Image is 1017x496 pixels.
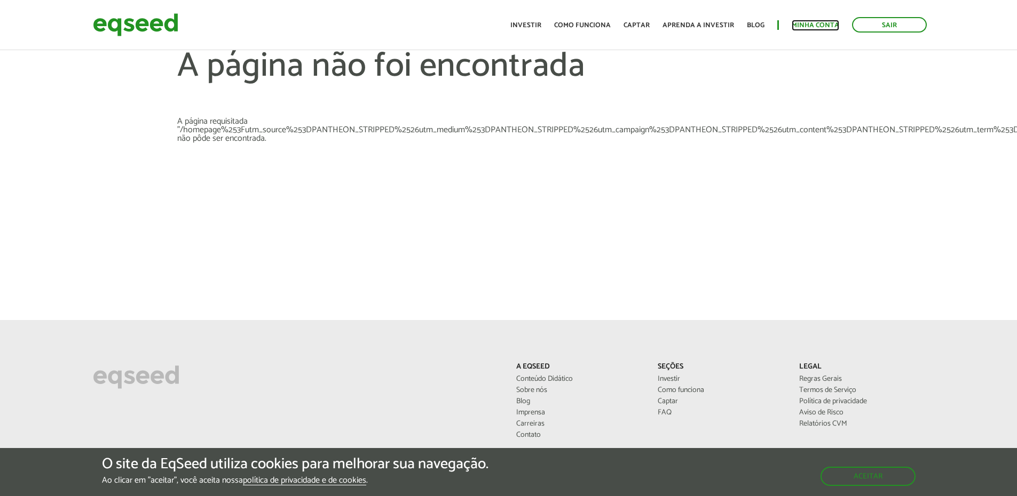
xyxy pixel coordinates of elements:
[799,420,925,428] a: Relatórios CVM
[516,398,642,405] a: Blog
[243,476,366,485] a: política de privacidade e de cookies
[624,22,650,29] a: Captar
[799,387,925,394] a: Termos de Serviço
[799,409,925,417] a: Aviso de Risco
[658,375,783,383] a: Investir
[516,409,642,417] a: Imprensa
[658,409,783,417] a: FAQ
[658,363,783,372] p: Seções
[177,48,839,117] h1: A página não foi encontrada
[516,363,642,372] p: A EqSeed
[799,363,925,372] p: Legal
[658,387,783,394] a: Como funciona
[516,431,642,439] a: Contato
[663,22,734,29] a: Aprenda a investir
[93,363,179,391] img: EqSeed Logo
[93,11,178,39] img: EqSeed
[102,475,488,485] p: Ao clicar em "aceitar", você aceita nossa .
[177,117,839,143] section: A página requisitada "/homepage%253Futm_source%253DPANTHEON_STRIPPED%2526utm_medium%253DPANTHEON_...
[516,420,642,428] a: Carreiras
[799,398,925,405] a: Política de privacidade
[799,375,925,383] a: Regras Gerais
[658,398,783,405] a: Captar
[821,467,916,486] button: Aceitar
[516,375,642,383] a: Conteúdo Didático
[102,456,488,473] h5: O site da EqSeed utiliza cookies para melhorar sua navegação.
[516,387,642,394] a: Sobre nós
[792,22,839,29] a: Minha conta
[747,22,764,29] a: Blog
[510,22,541,29] a: Investir
[554,22,611,29] a: Como funciona
[852,17,927,33] a: Sair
